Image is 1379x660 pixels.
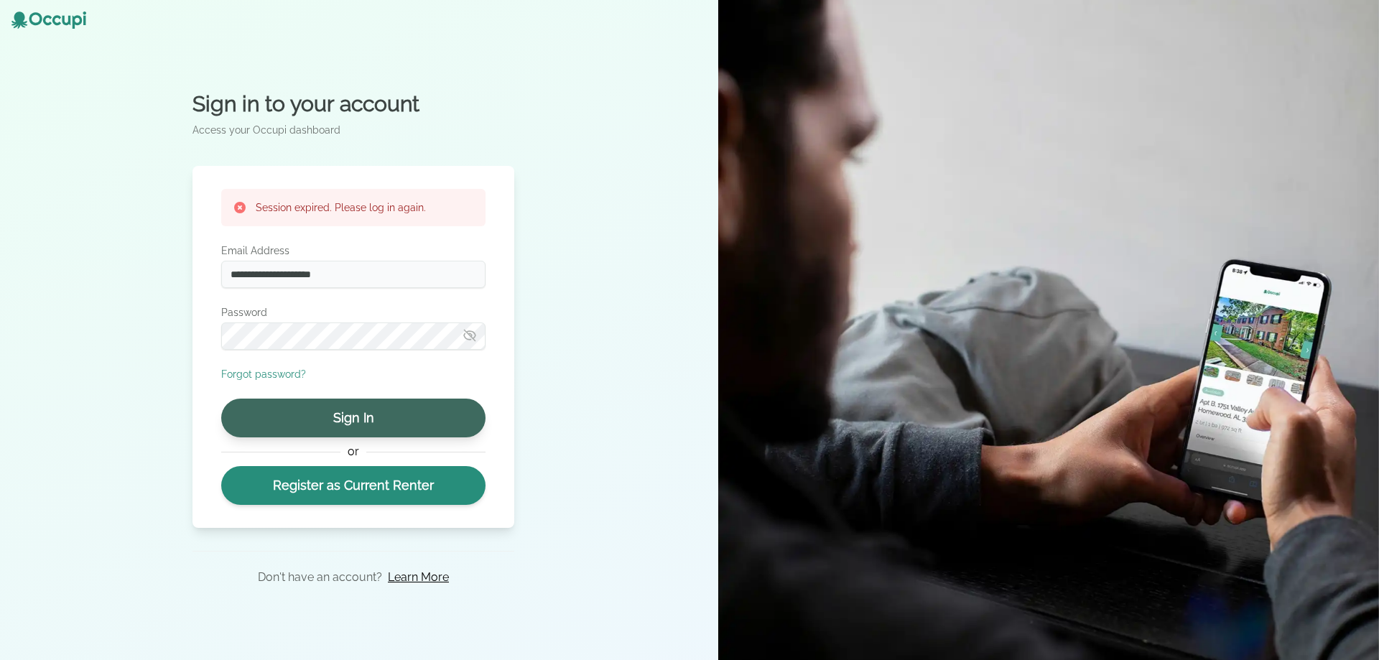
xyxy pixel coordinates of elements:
[340,443,366,460] span: or
[192,123,514,137] p: Access your Occupi dashboard
[221,243,486,258] label: Email Address
[258,569,382,586] p: Don't have an account?
[388,569,449,586] a: Learn More
[256,200,426,215] h3: Session expired. Please log in again.
[221,305,486,320] label: Password
[221,367,306,381] button: Forgot password?
[192,91,514,117] h2: Sign in to your account
[221,466,486,505] a: Register as Current Renter
[221,399,486,437] button: Sign In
